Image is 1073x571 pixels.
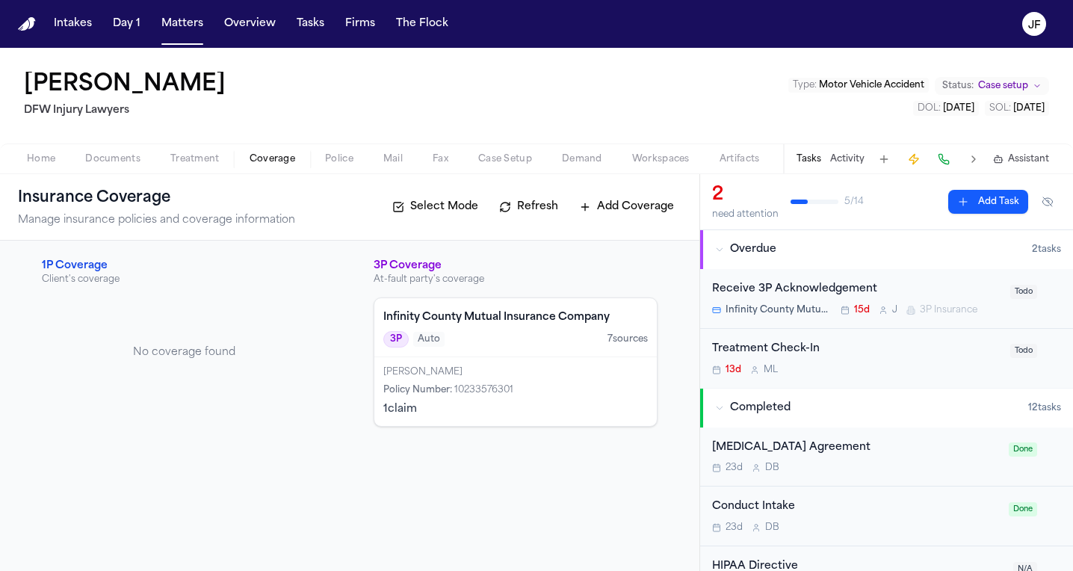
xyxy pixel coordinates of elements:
[726,522,743,534] span: 23d
[903,149,924,170] button: Create Immediate Task
[325,153,353,165] span: Police
[712,499,1000,516] div: Conduct Intake
[700,487,1073,546] div: Open task: Conduct Intake
[1009,442,1037,457] span: Done
[700,269,1073,329] div: Open task: Receive 3P Acknowledgement
[933,149,954,170] button: Make a Call
[24,72,226,99] h1: [PERSON_NAME]
[390,10,454,37] button: The Flock
[18,17,36,31] a: Home
[374,274,658,285] p: At-fault party's coverage
[48,10,98,37] button: Intakes
[788,78,929,93] button: Edit Type: Motor Vehicle Accident
[720,153,760,165] span: Artifacts
[712,281,1001,298] div: Receive 3P Acknowledgement
[920,304,977,316] span: 3P Insurance
[765,522,779,534] span: D B
[107,10,146,37] button: Day 1
[913,101,979,116] button: Edit DOL: 2025-07-15
[1032,244,1061,256] span: 2 task s
[873,149,894,170] button: Add Task
[712,183,779,207] div: 2
[42,345,326,360] p: No coverage found
[700,230,1073,269] button: Overdue2tasks
[985,101,1049,116] button: Edit SOL: 2027-07-15
[18,213,295,228] p: Manage insurance policies and coverage information
[383,366,648,378] div: [PERSON_NAME]
[291,10,330,37] button: Tasks
[730,242,776,257] span: Overdue
[454,386,513,395] span: 10233576301
[844,196,864,208] span: 5 / 14
[607,333,648,345] span: 7 source s
[700,389,1073,428] button: Completed12tasks
[712,209,779,220] div: need attention
[18,186,203,210] h1: Insurance Coverage
[24,72,226,99] button: Edit matter name
[85,153,140,165] span: Documents
[218,10,282,37] button: Overview
[943,104,974,113] span: [DATE]
[1010,344,1037,358] span: Todo
[765,462,779,474] span: D B
[1028,402,1061,414] span: 12 task s
[155,10,209,37] button: Matters
[819,81,924,90] span: Motor Vehicle Accident
[1034,190,1061,214] button: Hide completed tasks (⌘⇧H)
[374,259,658,274] h3: 3P Coverage
[170,153,220,165] span: Treatment
[797,153,821,165] button: Tasks
[726,364,741,376] span: 13d
[989,104,1011,113] span: SOL :
[993,153,1049,165] button: Assistant
[383,331,409,348] span: 3P
[383,153,403,165] span: Mail
[1008,153,1049,165] span: Assistant
[42,259,326,274] h3: 1P Coverage
[978,80,1028,92] span: Case setup
[712,341,1001,358] div: Treatment Check-In
[383,402,648,417] div: 1 claim
[1009,502,1037,516] span: Done
[562,153,602,165] span: Demand
[492,195,566,219] button: Refresh
[478,153,532,165] span: Case Setup
[18,17,36,31] img: Finch Logo
[935,77,1049,95] button: Change status from Case setup
[726,304,832,316] span: Infinity County Mutual Insurance Company
[27,153,55,165] span: Home
[1013,104,1045,113] span: [DATE]
[918,104,941,113] span: DOL :
[383,386,452,395] span: Policy Number :
[385,195,486,219] button: Select Mode
[764,364,778,376] span: M L
[793,81,817,90] span: Type :
[572,195,681,219] button: Add Coverage
[383,310,648,325] h4: Infinity County Mutual Insurance Company
[339,10,381,37] button: Firms
[830,153,865,165] button: Activity
[700,428,1073,487] div: Open task: Retainer Agreement
[1028,20,1041,31] text: JF
[413,332,445,347] span: Auto
[854,304,870,316] span: 15d
[24,102,232,120] h2: DFW Injury Lawyers
[1010,285,1037,299] span: Todo
[730,401,791,416] span: Completed
[942,80,974,92] span: Status:
[892,304,897,316] span: J
[632,153,690,165] span: Workspaces
[948,190,1028,214] button: Add Task
[250,153,295,165] span: Coverage
[712,439,1000,457] div: [MEDICAL_DATA] Agreement
[42,274,326,285] p: Client's coverage
[433,153,448,165] span: Fax
[700,329,1073,388] div: Open task: Treatment Check-In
